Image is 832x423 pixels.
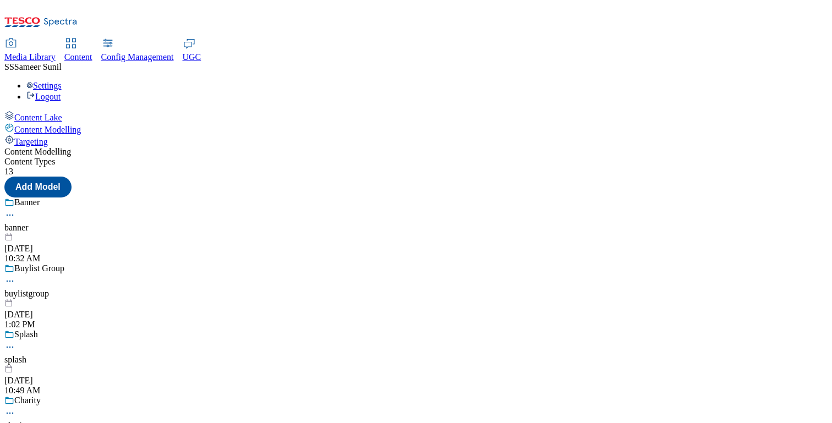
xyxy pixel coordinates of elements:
[64,39,92,62] a: Content
[14,62,62,72] span: Sameer Sunil
[14,329,38,339] div: Splash
[4,157,828,167] div: Content Types
[14,197,40,207] div: Banner
[4,310,828,320] div: [DATE]
[4,355,26,365] div: splash
[14,263,64,273] div: Buylist Group
[26,92,61,101] a: Logout
[4,111,828,123] a: Content Lake
[4,177,72,197] button: Add Model
[14,395,41,405] div: Charity
[4,244,828,254] div: [DATE]
[26,81,62,90] a: Settings
[183,52,201,62] span: UGC
[4,52,56,62] span: Media Library
[4,62,14,72] span: SS
[14,137,48,146] span: Targeting
[64,52,92,62] span: Content
[4,289,49,299] div: buylistgroup
[4,147,828,157] div: Content Modelling
[4,386,828,395] div: 10:49 AM
[4,376,828,386] div: [DATE]
[4,320,828,329] div: 1:02 PM
[101,39,174,62] a: Config Management
[4,254,828,263] div: 10:32 AM
[4,223,29,233] div: banner
[14,125,81,134] span: Content Modelling
[4,167,828,177] div: 13
[14,113,62,122] span: Content Lake
[4,135,828,147] a: Targeting
[101,52,174,62] span: Config Management
[4,39,56,62] a: Media Library
[4,123,828,135] a: Content Modelling
[183,39,201,62] a: UGC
